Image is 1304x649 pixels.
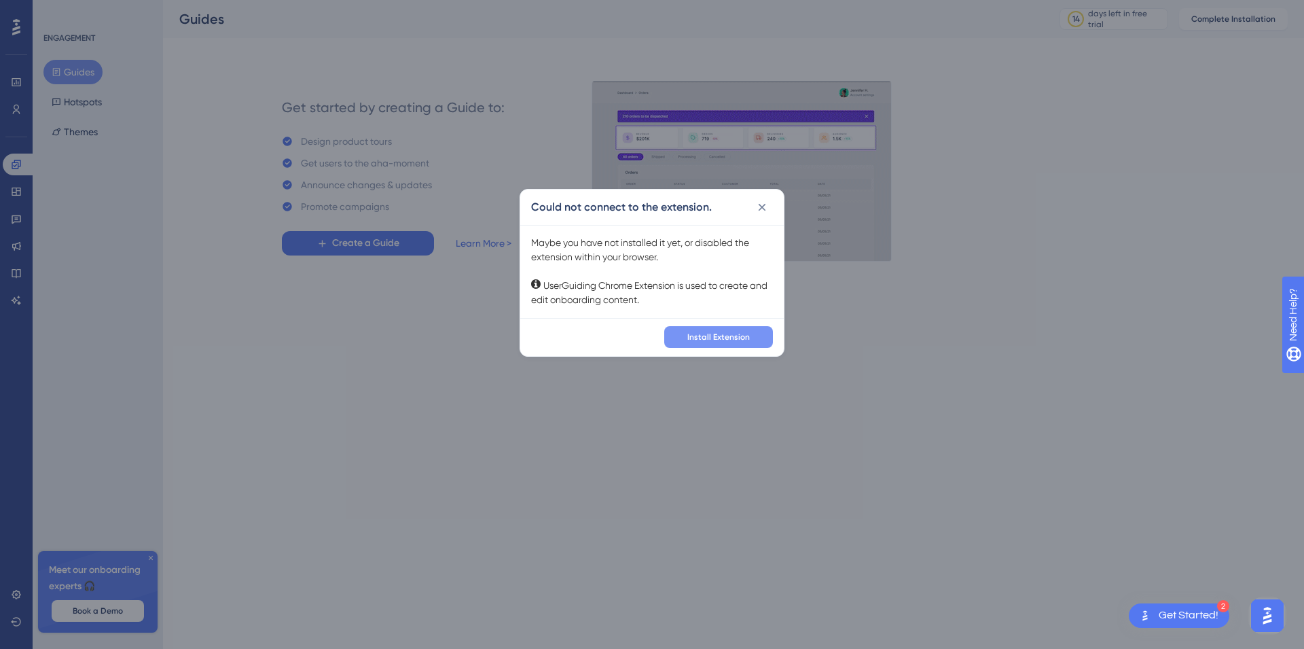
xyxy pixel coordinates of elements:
[1137,608,1153,624] img: launcher-image-alternative-text
[1247,595,1288,636] iframe: UserGuiding AI Assistant Launcher
[531,236,773,307] div: Maybe you have not installed it yet, or disabled the extension within your browser. UserGuiding C...
[1217,600,1229,612] div: 2
[531,199,712,215] h2: Could not connect to the extension.
[687,332,750,343] span: Install Extension
[1129,603,1229,628] div: Open Get Started! checklist, remaining modules: 2
[1159,608,1218,623] div: Get Started!
[32,3,85,20] span: Need Help?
